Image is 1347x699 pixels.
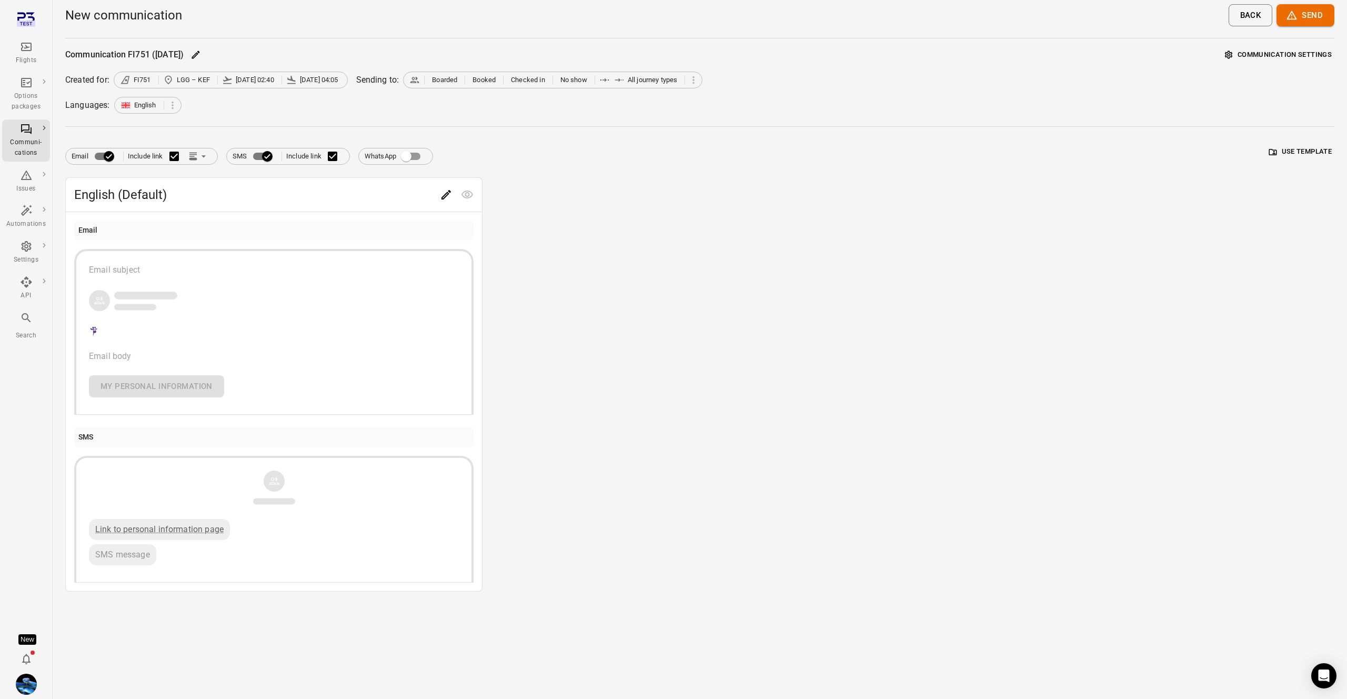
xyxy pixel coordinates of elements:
[432,75,457,85] span: Boarded
[233,146,277,166] label: SMS
[1229,4,1273,26] button: Back
[89,519,230,540] div: Link to personal information page
[2,273,50,304] a: API
[560,75,587,85] span: No show
[18,634,36,645] div: Tooltip anchor
[6,291,46,301] div: API
[403,72,702,88] div: BoardedBookedChecked inNo showAll journey types
[365,146,427,166] label: WhatsApp
[2,237,50,268] a: Settings
[74,186,436,203] span: English (Default)
[65,48,184,61] div: Communication FI751 ([DATE])
[89,325,99,337] img: Company logo
[436,184,457,205] button: Edit
[188,47,204,63] button: Edit
[6,255,46,265] div: Settings
[286,145,344,167] label: Include link
[1311,663,1336,688] div: Open Intercom Messenger
[457,189,478,199] span: Preview
[436,189,457,199] span: Edit
[1276,4,1334,26] button: Send
[1266,144,1334,160] button: Use template
[6,331,46,341] div: Search
[300,75,338,85] span: [DATE] 04:05
[16,648,37,670] button: Notifications
[78,432,93,443] div: SMS
[6,184,46,194] div: Issues
[134,75,151,85] span: FI751
[65,7,182,24] h1: New communication
[2,73,50,115] a: Options packages
[72,146,119,166] label: Email
[2,119,50,162] a: Communi-cations
[114,97,182,114] div: English
[65,99,110,112] div: Languages:
[16,674,37,695] img: shutterstock-1708408498.jpg
[473,75,496,85] span: Booked
[628,75,678,85] span: All journey types
[177,75,210,85] span: LGG – KEF
[236,75,274,85] span: [DATE] 02:40
[2,308,50,344] button: Search
[6,137,46,158] div: Communi-cations
[78,225,98,236] div: Email
[89,544,156,565] div: SMS message
[128,145,185,167] label: Include link
[356,74,399,86] div: Sending to:
[2,37,50,69] a: Flights
[185,148,212,164] button: Link position in email
[2,201,50,233] a: Automations
[511,75,545,85] span: Checked in
[6,219,46,229] div: Automations
[74,249,474,415] button: Email subjectCompany logoEmail bodyMy personal information
[2,166,50,197] a: Issues
[1222,47,1334,63] button: Communication settings
[6,55,46,66] div: Flights
[6,91,46,112] div: Options packages
[65,74,109,86] div: Created for:
[12,670,41,699] button: Daníel Benediktsson
[89,350,459,363] div: Email body
[89,264,459,276] div: Email subject
[134,100,156,111] span: English
[74,456,474,583] button: Link to personal information pageSMS message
